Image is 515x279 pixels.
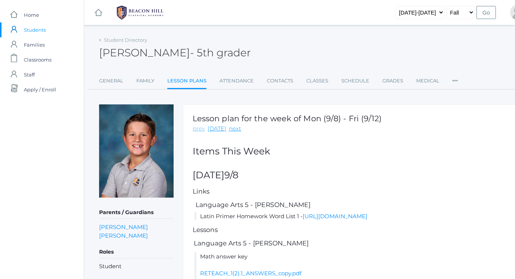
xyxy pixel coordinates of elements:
span: Classrooms [24,52,51,67]
img: Levi Herrera [99,104,174,198]
a: next [229,125,241,133]
h5: Links [193,188,507,195]
a: Classes [306,73,328,88]
span: - 5th grader [190,46,251,59]
a: Medical [416,73,439,88]
span: Apply / Enroll [24,82,56,97]
li: Student [99,262,174,271]
h1: Lesson plan for the week of Mon (9/8) - Fri (9/12) [193,114,382,123]
input: Go [477,6,496,19]
a: [PERSON_NAME] [99,223,148,231]
li: Latin Primer Homework Word List 1 - [195,212,507,221]
a: RETEACH_1(2).1_ANSWERS_copy.pdf [200,270,301,277]
a: [PERSON_NAME] [99,231,148,240]
a: Family [136,73,154,88]
h5: Language Arts 5 - [PERSON_NAME] [193,240,507,247]
span: Families [24,37,45,52]
h2: [PERSON_NAME] [99,47,251,59]
h2: Items This Week [193,146,507,157]
span: Home [24,7,39,22]
a: prev [193,125,205,133]
a: Grades [382,73,403,88]
span: Staff [24,67,35,82]
span: 9/8 [224,169,238,181]
a: [DATE] [208,125,226,133]
a: Lesson Plans [167,73,206,90]
h2: [DATE] [193,170,507,181]
a: Attendance [219,73,254,88]
h5: Lessons [193,226,507,233]
h5: Parents / Guardians [99,206,174,219]
a: Student Directory [104,37,147,43]
img: BHCALogos-05-308ed15e86a5a0abce9b8dd61676a3503ac9727e845dece92d48e8588c001991.png [112,3,168,22]
a: [URL][DOMAIN_NAME] [303,213,367,220]
a: General [99,73,123,88]
h5: Roles [99,246,174,258]
h5: Language Arts 5 - [PERSON_NAME] [195,201,507,209]
a: Contacts [267,73,293,88]
a: Schedule [341,73,369,88]
span: Students [24,22,46,37]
